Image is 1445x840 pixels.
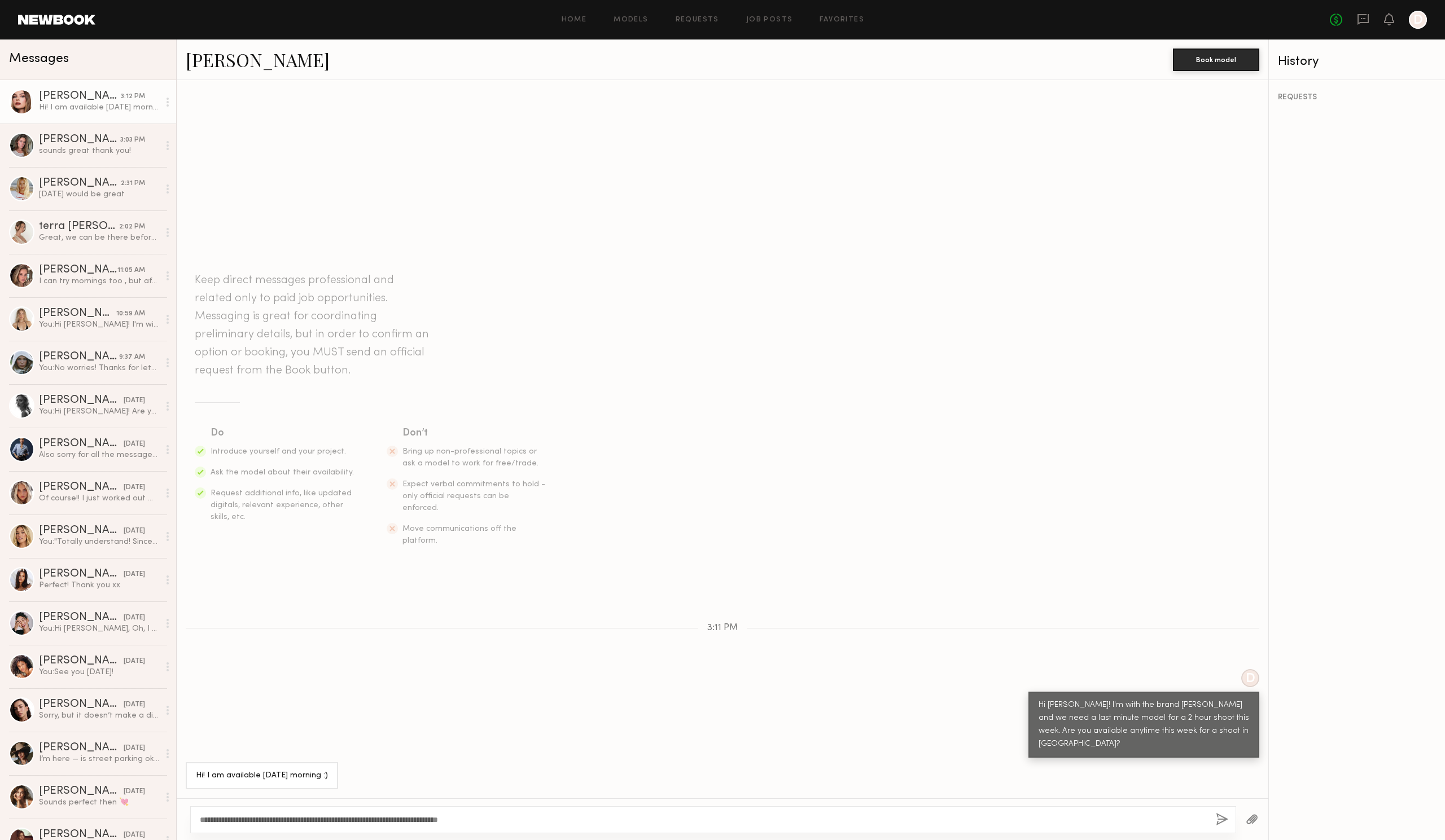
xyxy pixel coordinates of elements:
[39,710,159,721] div: Sorry, but it doesn’t make a difference to me whether it’s for a catalog or social media. my mini...
[562,16,587,24] a: Home
[39,797,159,808] div: Sounds perfect then 💘
[39,786,124,797] div: [PERSON_NAME]
[39,569,124,580] div: [PERSON_NAME]
[119,352,145,363] div: 9:37 AM
[39,319,159,330] div: You: Hi [PERSON_NAME]! I'm with the brand [PERSON_NAME] and we need a last minute model for a 2 h...
[124,569,145,580] div: [DATE]
[117,265,145,276] div: 11:05 AM
[116,309,145,319] div: 10:59 AM
[1173,54,1259,64] a: Book model
[211,469,354,476] span: Ask the model about their availability.
[39,146,159,156] div: sounds great thank you!
[707,623,738,633] span: 3:11 PM
[1409,11,1427,29] a: D
[39,612,124,623] div: [PERSON_NAME]
[124,743,145,754] div: [DATE]
[124,482,145,493] div: [DATE]
[39,742,124,754] div: [PERSON_NAME]
[124,526,145,536] div: [DATE]
[614,16,648,24] a: Models
[120,135,145,146] div: 3:03 PM
[820,16,864,24] a: Favorites
[39,134,120,146] div: [PERSON_NAME]
[124,439,145,450] div: [DATE]
[39,265,117,276] div: [PERSON_NAME]
[39,232,159,243] div: Great, we can be there before 11 :)
[1278,55,1436,68] div: History
[211,448,346,455] span: Introduce yourself and your project.
[402,448,538,467] span: Bring up non-professional topics or ask a model to work for free/trade.
[39,493,159,504] div: Of course!! I just worked out my schedule coming up and it looks like i’ll be flying back in to b...
[1173,49,1259,71] button: Book model
[402,525,516,544] span: Move communications off the platform.
[124,700,145,710] div: [DATE]
[39,525,124,536] div: [PERSON_NAME]
[39,754,159,764] div: I’m here — is street parking okay?
[39,308,116,319] div: [PERSON_NAME]
[39,699,124,710] div: [PERSON_NAME]
[121,178,145,189] div: 2:31 PM
[39,450,159,460] div: Also sorry for all the messages but I actually do work [DATE]. So I cannot do [DATE].
[39,91,121,102] div: [PERSON_NAME]
[39,351,119,363] div: [PERSON_NAME]
[124,656,145,667] div: [DATE]
[124,395,145,406] div: [DATE]
[39,580,159,591] div: Perfect! Thank you xx
[39,656,124,667] div: [PERSON_NAME]
[39,406,159,417] div: You: Hi [PERSON_NAME]! Are you available for a 2 hour shoot next week?
[186,47,330,72] a: [PERSON_NAME]
[119,222,145,232] div: 2:02 PM
[39,623,159,634] div: You: Hi [PERSON_NAME], Oh, I see! In that case, would you be able to come in for a casting [DATE]...
[196,769,328,782] div: Hi! I am available [DATE] morning :)
[1039,699,1249,751] div: Hi [PERSON_NAME]! I'm with the brand [PERSON_NAME] and we need a last minute model for a 2 hour s...
[195,271,432,380] header: Keep direct messages professional and related only to paid job opportunities. Messaging is great ...
[211,425,355,441] div: Do
[211,490,352,521] span: Request additional info, like updated digitals, relevant experience, other skills, etc.
[9,52,69,65] span: Messages
[39,536,159,547] div: You: "Totally understand! Since our brand has monthly shoots, would you be able to join the casti...
[39,276,159,287] div: I can try mornings too , but afternoons are better
[402,425,547,441] div: Don’t
[124,786,145,797] div: [DATE]
[39,438,124,450] div: [PERSON_NAME]
[124,613,145,623] div: [DATE]
[1278,94,1436,102] div: REQUESTS
[39,395,124,406] div: [PERSON_NAME]
[402,481,545,512] span: Expect verbal commitments to hold - only official requests can be enforced.
[39,102,159,113] div: Hi! I am available [DATE] morning :)
[746,16,793,24] a: Job Posts
[39,482,124,493] div: [PERSON_NAME]
[39,189,159,200] div: [DATE] would be great
[39,667,159,678] div: You: See you [DATE]!
[39,221,119,232] div: terra [PERSON_NAME]
[676,16,719,24] a: Requests
[39,178,121,189] div: [PERSON_NAME]
[39,363,159,373] div: You: No worries! Thanks for letting us know. Do you plan to be back in the [GEOGRAPHIC_DATA] some...
[121,91,145,102] div: 3:12 PM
